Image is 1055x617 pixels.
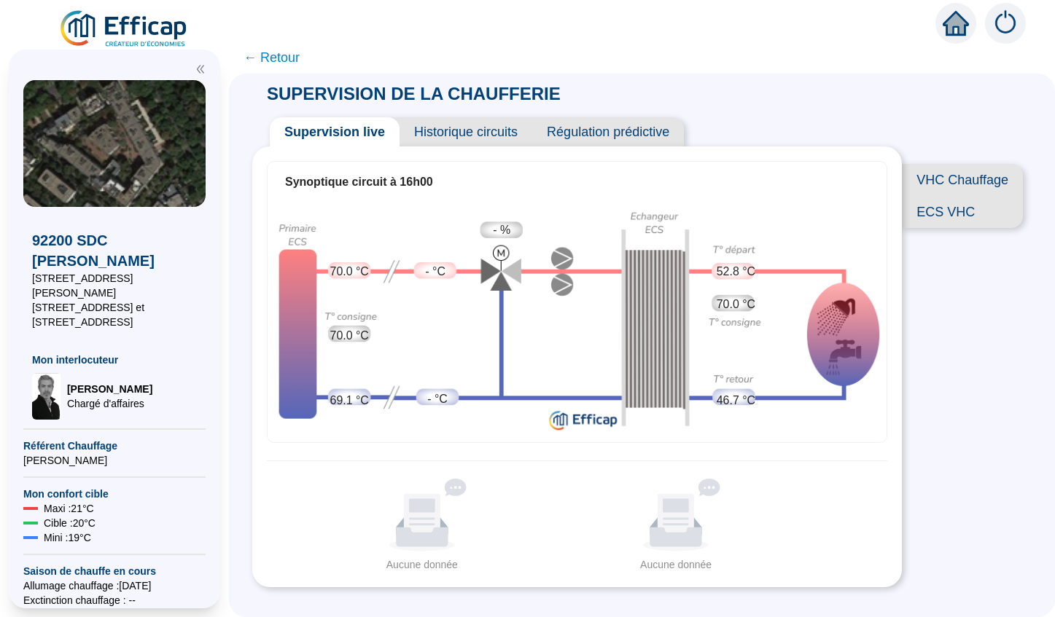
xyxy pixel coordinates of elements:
[493,221,510,239] span: - %
[330,392,369,409] span: 69.1 °C
[195,64,206,74] span: double-left
[330,327,369,345] span: 70.0 °C
[23,439,206,453] span: Référent Chauffage
[273,557,572,573] div: Aucune donnée
[32,300,197,329] span: [STREET_ADDRESS] et [STREET_ADDRESS]
[44,501,94,516] span: Maxi : 21 °C
[23,593,206,608] span: Exctinction chauffage : --
[532,117,684,146] span: Régulation prédictive
[44,530,91,545] span: Mini : 19 °C
[58,9,190,50] img: efficap energie logo
[717,392,755,409] span: 46.7 °C
[400,117,532,146] span: Historique circuits
[902,196,1023,228] span: ECS VHC
[244,47,300,68] span: ← Retour
[985,3,1026,44] img: alerts
[717,296,755,313] span: 70.0 °C
[330,263,369,280] span: 70.0 °C
[268,202,887,438] div: Synoptique
[32,373,61,420] img: Chargé d'affaires
[270,117,400,146] span: Supervision live
[425,263,445,280] span: - °C
[285,173,869,191] div: Synoptique circuit à 16h00
[609,557,743,573] div: Aucune donnée
[252,84,575,103] span: SUPERVISION DE LA CHAUFFERIE
[32,271,197,300] span: [STREET_ADDRESS][PERSON_NAME]
[23,487,206,501] span: Mon confort cible
[717,263,755,280] span: 52.8 °C
[943,10,969,36] span: home
[44,516,96,530] span: Cible : 20 °C
[902,164,1023,196] span: VHC Chauffage
[23,564,206,578] span: Saison de chauffe en cours
[268,202,887,438] img: ecs-supervision.4e789799f7049b378e9c.png
[427,390,448,408] span: - °C
[67,396,152,411] span: Chargé d'affaires
[67,382,152,396] span: [PERSON_NAME]
[23,578,206,593] span: Allumage chauffage : [DATE]
[32,353,197,367] span: Mon interlocuteur
[32,230,197,271] span: 92200 SDC [PERSON_NAME]
[23,453,206,468] span: [PERSON_NAME]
